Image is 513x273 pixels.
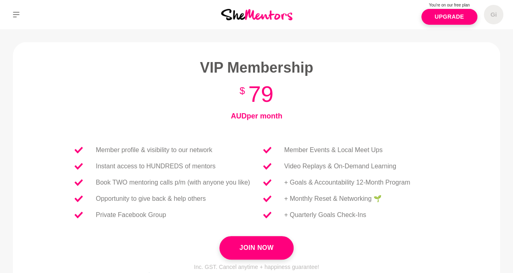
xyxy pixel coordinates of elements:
[96,161,215,171] p: Instant access to HUNDREDS of mentors
[62,58,451,77] h2: VIP Membership
[484,5,503,24] a: Gi
[284,194,382,204] p: + Monthly Reset & Networking 🌱
[421,9,477,25] a: Upgrade
[96,194,206,204] p: Opportunity to give back & help others
[62,80,451,108] h3: 79
[221,9,292,20] img: She Mentors Logo
[490,11,497,19] h5: Gi
[284,210,366,220] p: + Quarterly Goals Check-Ins
[62,263,451,271] p: Inc. GST. Cancel anytime + happiness guarantee!
[96,178,250,187] p: Book TWO mentoring calls p/m (with anyone you like)
[96,145,212,155] p: Member profile & visibility to our network
[284,178,410,187] p: + Goals & Accountability 12-Month Program
[284,161,396,171] p: Video Replays & On-Demand Learning
[96,210,166,220] p: Private Facebook Group
[284,145,383,155] p: Member Events & Local Meet Ups
[62,112,451,121] h4: AUD per month
[421,2,477,8] p: You're on our free plan
[219,236,293,260] button: Join Now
